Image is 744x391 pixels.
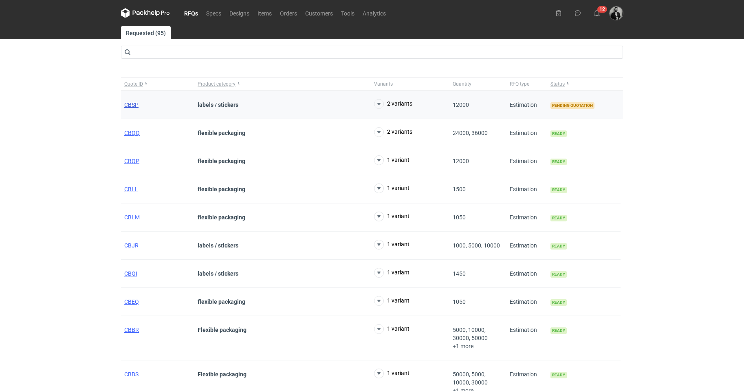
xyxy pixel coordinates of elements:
[124,186,138,192] a: CBLL
[506,203,547,232] div: Estimation
[198,186,245,192] strong: flexible packaging
[590,7,603,20] button: 12
[550,271,567,278] span: Ready
[198,242,238,249] strong: labels / stickers
[374,268,409,278] button: 1 variant
[124,130,140,136] a: CBQQ
[198,102,238,108] strong: labels / stickers
[124,242,139,249] a: CBJR
[124,327,139,333] a: CBBR
[453,270,466,277] span: 1450
[124,270,137,277] a: CBGI
[453,214,466,221] span: 1050
[124,371,139,378] a: CBBS
[550,243,567,250] span: Ready
[453,298,466,305] span: 1050
[359,8,390,18] a: Analytics
[453,242,500,249] span: 1000, 5000, 10000
[253,8,276,18] a: Items
[198,371,247,378] strong: Flexible packaging
[180,8,202,18] a: RFQs
[550,81,565,87] span: Status
[550,187,567,193] span: Ready
[550,372,567,378] span: Ready
[121,26,171,39] a: Requested (95)
[124,158,139,164] a: CBQP
[550,102,594,109] span: Pending quotation
[506,288,547,316] div: Estimation
[374,127,412,137] button: 2 variants
[506,232,547,260] div: Estimation
[510,81,529,87] span: RFQ type
[276,8,301,18] a: Orders
[374,212,409,221] button: 1 variant
[374,296,409,306] button: 1 variant
[453,327,488,349] span: 5000, 10000, 30000, 50000 +1 more
[198,214,245,221] strong: flexible packaging
[506,91,547,119] div: Estimation
[374,81,393,87] span: Variants
[124,298,139,305] a: CBEQ
[547,77,621,91] button: Status
[610,7,623,20] img: Dragan Čivčić
[506,316,547,360] div: Estimation
[198,327,247,333] strong: Flexible packaging
[194,77,371,91] button: Product category
[124,102,139,108] a: CBSP
[198,81,236,87] span: Product category
[453,158,469,164] span: 12000
[550,130,567,137] span: Ready
[124,214,140,221] a: CBLM
[198,270,238,277] strong: labels / stickers
[225,8,253,18] a: Designs
[550,159,567,165] span: Ready
[202,8,225,18] a: Specs
[506,147,547,175] div: Estimation
[550,299,567,306] span: Ready
[124,81,143,87] span: Quote ID
[374,240,409,250] button: 1 variant
[453,81,471,87] span: Quantity
[374,155,409,165] button: 1 variant
[453,130,488,136] span: 24000, 36000
[550,215,567,221] span: Ready
[337,8,359,18] a: Tools
[374,369,409,378] button: 1 variant
[121,8,170,18] svg: Packhelp Pro
[374,183,409,193] button: 1 variant
[550,327,567,334] span: Ready
[374,99,412,109] button: 2 variants
[453,102,469,108] span: 12000
[198,158,245,164] strong: flexible packaging
[198,298,245,305] strong: flexible packaging
[121,77,194,91] button: Quote ID
[506,175,547,203] div: Estimation
[453,186,466,192] span: 1500
[506,260,547,288] div: Estimation
[301,8,337,18] a: Customers
[506,119,547,147] div: Estimation
[374,324,409,334] button: 1 variant
[198,130,245,136] strong: flexible packaging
